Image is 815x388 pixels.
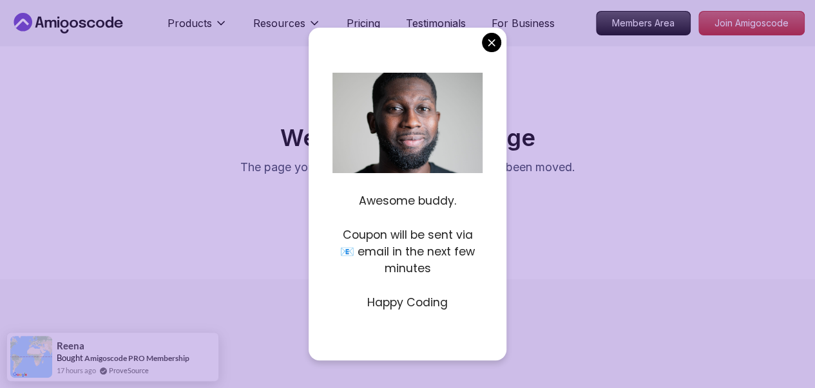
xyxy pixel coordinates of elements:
a: Members Area [596,11,691,35]
span: Bought [57,353,83,363]
a: Testimonials [406,15,466,31]
p: The page you are looking for doesn't exist or has been moved. [240,158,575,176]
button: Resources [253,15,321,41]
span: 17 hours ago [57,365,96,376]
p: Resources [253,15,305,31]
button: Products [168,15,227,41]
p: Products [168,15,212,31]
a: ProveSource [109,365,149,376]
a: Amigoscode PRO Membership [84,353,189,363]
a: Join Amigoscode [698,11,805,35]
p: Join Amigoscode [699,12,804,35]
span: Reena [57,340,84,351]
a: Pricing [347,15,380,31]
p: Members Area [597,12,690,35]
a: For Business [492,15,555,31]
h2: We can’t find this page [240,125,575,151]
img: provesource social proof notification image [10,336,52,378]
